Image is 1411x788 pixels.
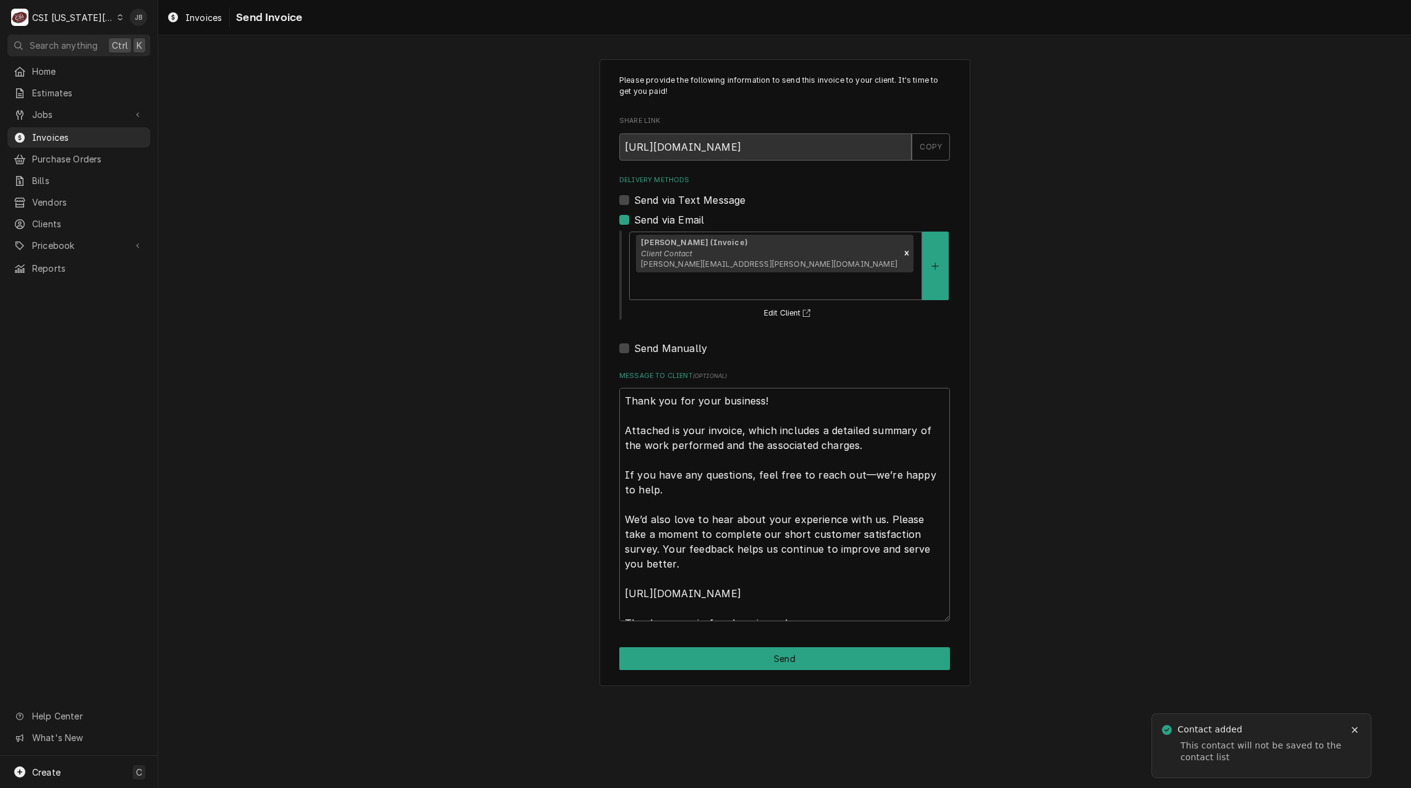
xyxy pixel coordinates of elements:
[130,9,147,26] div: Joshua Bennett's Avatar
[7,214,150,234] a: Clients
[32,767,61,778] span: Create
[619,175,950,356] div: Delivery Methods
[619,371,950,621] div: Message to Client
[112,39,128,52] span: Ctrl
[32,174,144,187] span: Bills
[185,11,222,24] span: Invoices
[162,7,227,28] a: Invoices
[931,262,939,270] svg: Create New Contact
[32,731,143,744] span: What's New
[32,262,144,275] span: Reports
[232,9,302,26] span: Send Invoice
[32,153,144,166] span: Purchase Orders
[634,341,707,356] label: Send Manually
[619,371,950,381] label: Message to Client
[1177,723,1245,736] div: Contact added
[7,235,150,256] a: Go to Pricebook
[7,35,150,56] button: Search anythingCtrlK
[619,75,950,621] div: Invoice Send Form
[641,238,748,247] strong: [PERSON_NAME] (Invoice)
[912,133,950,161] button: COPY
[619,647,950,670] button: Send
[634,193,745,207] label: Send via Text Message
[32,65,144,78] span: Home
[32,11,114,24] div: CSI [US_STATE][GEOGRAPHIC_DATA].
[32,710,143,723] span: Help Center
[7,61,150,82] a: Home
[32,239,125,252] span: Pricebook
[136,766,142,779] span: C
[7,727,150,748] a: Go to What's New
[7,149,150,169] a: Purchase Orders
[32,86,144,99] span: Estimates
[900,235,913,273] div: Remove [object Object]
[762,306,816,321] button: Edit Client
[619,647,950,670] div: Button Group Row
[922,232,948,300] button: Create New Contact
[619,75,950,98] p: Please provide the following information to send this invoice to your client. It's time to get yo...
[619,116,950,160] div: Share Link
[634,212,704,227] label: Send via Email
[32,108,125,121] span: Jobs
[130,9,147,26] div: JB
[641,249,692,258] em: Client Contact
[7,127,150,148] a: Invoices
[7,170,150,191] a: Bills
[619,388,950,621] textarea: Thank you for your business! Attached is your invoice, which includes a detailed summary of the w...
[619,175,950,185] label: Delivery Methods
[619,116,950,126] label: Share Link
[11,9,28,26] div: C
[600,59,970,686] div: Invoice Send
[7,258,150,279] a: Reports
[693,372,727,379] span: ( optional )
[7,706,150,726] a: Go to Help Center
[32,196,144,209] span: Vendors
[7,192,150,212] a: Vendors
[641,259,897,269] span: [PERSON_NAME][EMAIL_ADDRESS][PERSON_NAME][DOMAIN_NAME]
[30,39,98,52] span: Search anything
[7,83,150,103] a: Estimates
[1180,740,1342,764] div: This contact will not be saved to the contact list
[32,217,144,230] span: Clients
[619,647,950,670] div: Button Group
[7,104,150,125] a: Go to Jobs
[32,131,144,144] span: Invoices
[11,9,28,26] div: CSI Kansas City.'s Avatar
[137,39,142,52] span: K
